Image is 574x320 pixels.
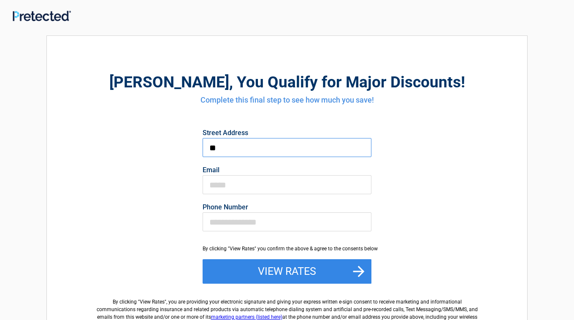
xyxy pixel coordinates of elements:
div: By clicking "View Rates" you confirm the above & agree to the consents below [203,245,371,252]
span: View Rates [140,299,165,305]
h2: , You Qualify for Major Discounts! [93,72,481,92]
span: [PERSON_NAME] [109,73,229,91]
h4: Complete this final step to see how much you save! [93,95,481,106]
button: View Rates [203,259,371,284]
label: Street Address [203,130,371,136]
label: Email [203,167,371,174]
a: marketing partners (listed here) [211,314,282,320]
label: Phone Number [203,204,371,211]
img: Main Logo [13,11,71,21]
